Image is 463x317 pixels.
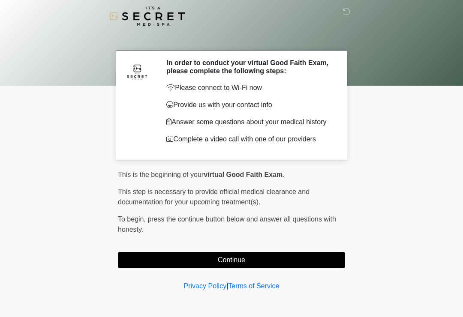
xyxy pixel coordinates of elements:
[111,31,352,47] h1: ‎ ‎
[166,117,332,127] p: Answer some questions about your medical history
[118,188,310,206] span: This step is necessary to provide official medical clearance and documentation for your upcoming ...
[283,171,284,178] span: .
[228,282,279,290] a: Terms of Service
[109,6,185,26] img: It's A Secret Med Spa Logo
[118,171,204,178] span: This is the beginning of your
[166,134,332,144] p: Complete a video call with one of our providers
[166,100,332,110] p: Provide us with your contact info
[184,282,227,290] a: Privacy Policy
[204,171,283,178] strong: virtual Good Faith Exam
[118,215,147,223] span: To begin,
[124,59,150,84] img: Agent Avatar
[226,282,228,290] a: |
[118,215,336,233] span: press the continue button below and answer all questions with honesty.
[166,59,332,75] h2: In order to conduct your virtual Good Faith Exam, please complete the following steps:
[118,252,345,268] button: Continue
[166,83,332,93] p: Please connect to Wi-Fi now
